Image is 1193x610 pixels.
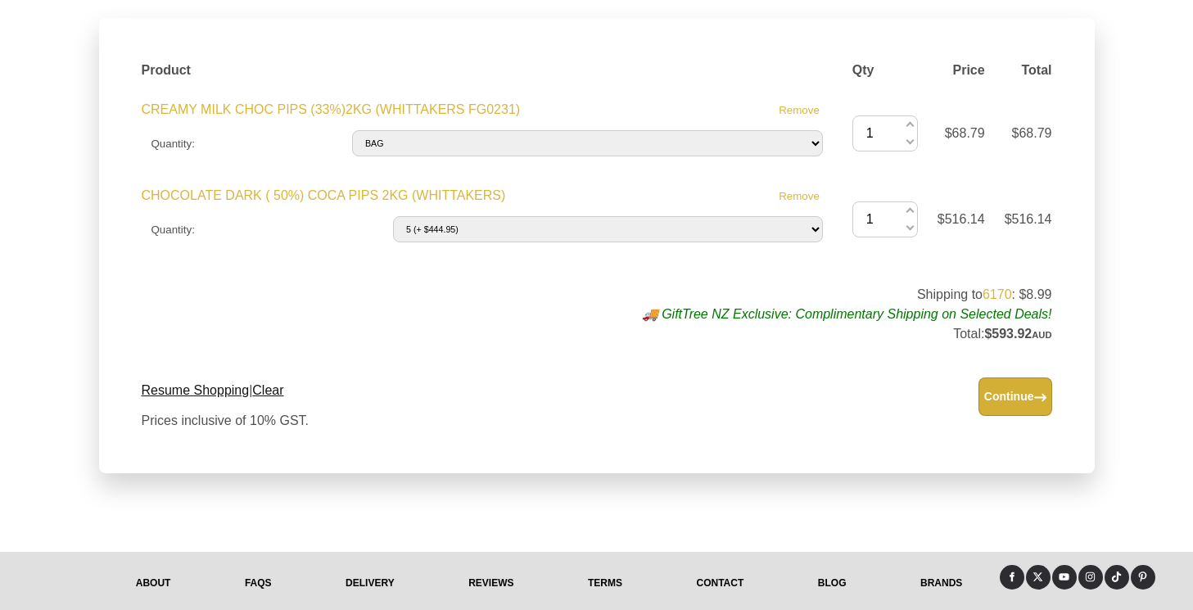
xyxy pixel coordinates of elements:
[309,565,432,601] a: delivery
[995,90,1062,176] td: $68.79
[142,411,310,431] p: Prices inclusive of 10% GST.
[928,51,995,90] th: Price
[883,565,1000,601] a: Brands
[172,275,1061,355] td: Shipping to : $8.99 Total:
[432,565,551,601] a: reviews
[1000,565,1024,590] a: Facebook
[995,51,1062,90] th: Total
[843,51,928,90] th: Qty
[983,287,1012,301] a: 6170
[995,176,1062,262] td: $516.14
[142,102,521,116] a: CREAMY MILK CHOC PIPS (33%)2KG (WHITTAKERS FG0231)
[779,190,820,202] a: Remove
[252,383,283,397] a: Clear
[142,383,250,397] a: Resume Shopping
[978,377,1052,416] button: Continue
[928,176,995,262] td: $516.14
[642,307,1052,321] span: 🚚 GiftTree NZ Exclusive: Complimentary Shipping on Selected Deals!
[1032,330,1051,340] span: AUD
[132,51,843,90] th: Product
[99,565,208,601] a: About
[1026,565,1051,590] a: X (Twitter)
[142,188,506,202] a: CHOCOLATE DARK ( 50%) COCA PIPS 2KG (WHITTAKERS)
[779,104,820,116] a: Remove
[1052,565,1077,590] a: Youtube
[928,90,995,176] td: $68.79
[151,138,195,150] small: Quantity:
[659,565,780,601] a: Contact
[551,565,660,601] a: Terms
[208,565,309,601] a: FAQs
[1105,565,1129,590] a: Tiktok
[1131,565,1155,590] a: Pinterest
[1078,565,1103,590] a: Instagram
[142,381,310,400] p: |
[151,224,195,236] small: Quantity:
[781,565,883,601] a: Blog
[984,327,1051,341] strong: $593.92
